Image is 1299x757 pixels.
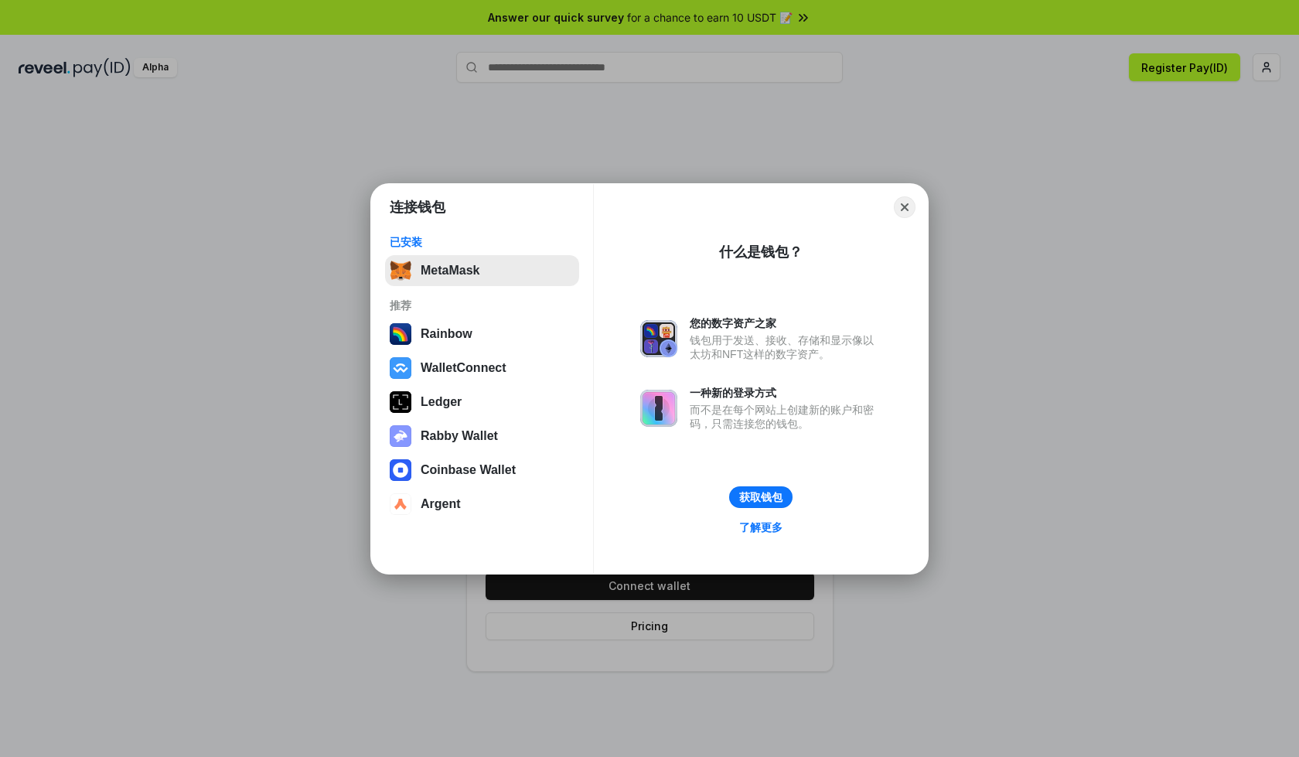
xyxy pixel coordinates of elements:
[385,353,579,384] button: WalletConnect
[390,235,574,249] div: 已安装
[690,333,881,361] div: 钱包用于发送、接收、存储和显示像以太坊和NFT这样的数字资产。
[390,198,445,217] h1: 连接钱包
[390,323,411,345] img: svg+xml,%3Csvg%20width%3D%22120%22%20height%3D%22120%22%20viewBox%3D%220%200%20120%20120%22%20fil...
[730,517,792,537] a: 了解更多
[390,459,411,481] img: svg+xml,%3Csvg%20width%3D%2228%22%20height%3D%2228%22%20viewBox%3D%220%200%2028%2028%22%20fill%3D...
[894,196,915,218] button: Close
[385,421,579,452] button: Rabby Wallet
[421,361,506,375] div: WalletConnect
[385,387,579,418] button: Ledger
[690,316,881,330] div: 您的数字资产之家
[421,395,462,409] div: Ledger
[390,260,411,281] img: svg+xml,%3Csvg%20fill%3D%22none%22%20height%3D%2233%22%20viewBox%3D%220%200%2035%2033%22%20width%...
[729,486,793,508] button: 获取钱包
[640,320,677,357] img: svg+xml,%3Csvg%20xmlns%3D%22http%3A%2F%2Fwww.w3.org%2F2000%2Fsvg%22%20fill%3D%22none%22%20viewBox...
[690,386,881,400] div: 一种新的登录方式
[390,493,411,515] img: svg+xml,%3Csvg%20width%3D%2228%22%20height%3D%2228%22%20viewBox%3D%220%200%2028%2028%22%20fill%3D...
[640,390,677,427] img: svg+xml,%3Csvg%20xmlns%3D%22http%3A%2F%2Fwww.w3.org%2F2000%2Fsvg%22%20fill%3D%22none%22%20viewBox...
[390,425,411,447] img: svg+xml,%3Csvg%20xmlns%3D%22http%3A%2F%2Fwww.w3.org%2F2000%2Fsvg%22%20fill%3D%22none%22%20viewBox...
[739,490,782,504] div: 获取钱包
[739,520,782,534] div: 了解更多
[390,298,574,312] div: 推荐
[385,319,579,350] button: Rainbow
[390,391,411,413] img: svg+xml,%3Csvg%20xmlns%3D%22http%3A%2F%2Fwww.w3.org%2F2000%2Fsvg%22%20width%3D%2228%22%20height%3...
[421,327,472,341] div: Rainbow
[421,463,516,477] div: Coinbase Wallet
[385,455,579,486] button: Coinbase Wallet
[690,403,881,431] div: 而不是在每个网站上创建新的账户和密码，只需连接您的钱包。
[421,264,479,278] div: MetaMask
[421,429,498,443] div: Rabby Wallet
[390,357,411,379] img: svg+xml,%3Csvg%20width%3D%2228%22%20height%3D%2228%22%20viewBox%3D%220%200%2028%2028%22%20fill%3D...
[385,489,579,520] button: Argent
[421,497,461,511] div: Argent
[719,243,803,261] div: 什么是钱包？
[385,255,579,286] button: MetaMask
